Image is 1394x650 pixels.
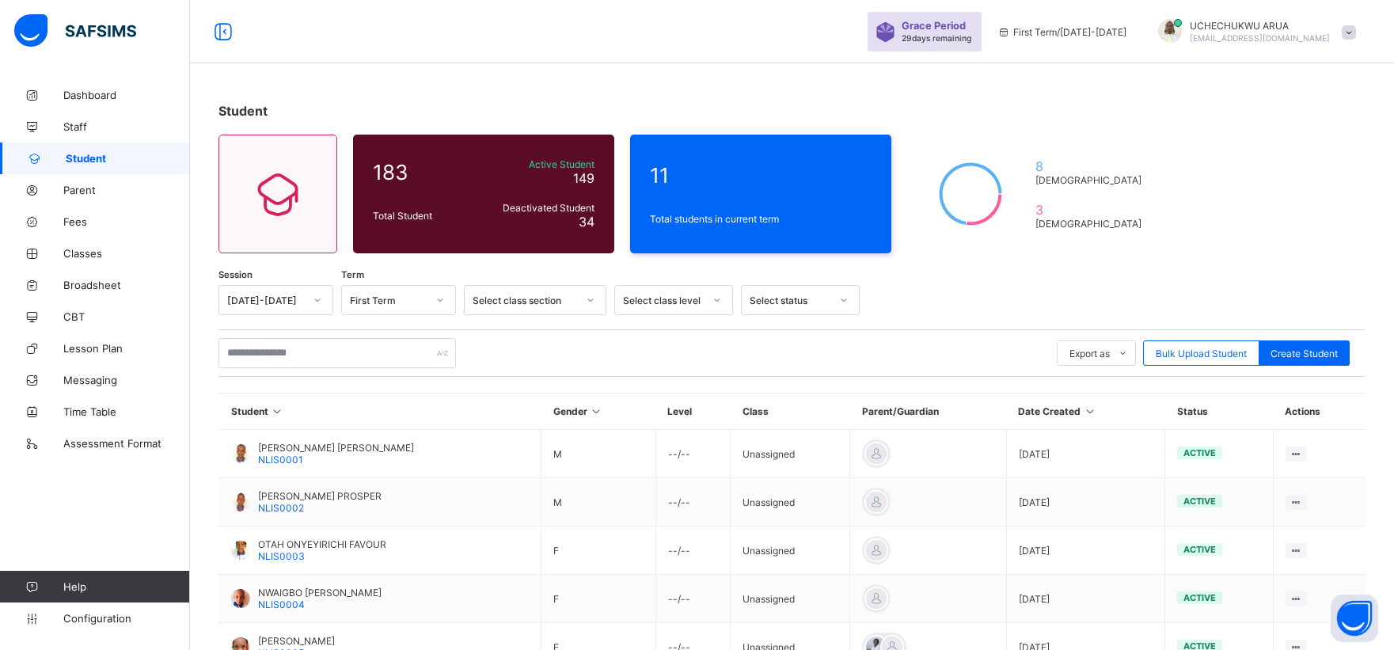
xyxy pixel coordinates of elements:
[63,215,190,228] span: Fees
[1006,526,1164,575] td: [DATE]
[1142,19,1364,45] div: UCHECHUKWUARUA
[258,635,335,647] span: [PERSON_NAME]
[541,478,655,526] td: M
[258,502,304,514] span: NLIS0002
[1190,33,1330,43] span: [EMAIL_ADDRESS][DOMAIN_NAME]
[1035,158,1149,174] span: 8
[482,202,594,214] span: Deactivated Student
[1183,496,1216,507] span: active
[482,158,594,170] span: Active Student
[1183,447,1216,458] span: active
[650,213,872,225] span: Total students in current term
[258,490,382,502] span: [PERSON_NAME] PROSPER
[63,247,190,260] span: Classes
[63,184,190,196] span: Parent
[731,575,850,623] td: Unassigned
[1273,393,1366,430] th: Actions
[258,599,305,610] span: NLIS0004
[731,430,850,478] td: Unassigned
[219,393,541,430] th: Student
[63,310,190,323] span: CBT
[350,295,427,306] div: First Term
[341,269,364,280] span: Term
[258,442,414,454] span: [PERSON_NAME] [PERSON_NAME]
[271,405,284,417] i: Sort in Ascending Order
[997,26,1126,38] span: session/term information
[902,33,971,43] span: 29 days remaining
[902,20,966,32] span: Grace Period
[1156,348,1247,359] span: Bulk Upload Student
[258,454,303,466] span: NLIS0001
[750,295,830,306] div: Select status
[1183,592,1216,603] span: active
[258,538,386,550] span: OTAH ONYEYIRICHI FAVOUR
[1035,218,1149,230] span: [DEMOGRAPHIC_DATA]
[66,152,190,165] span: Student
[1035,174,1149,186] span: [DEMOGRAPHIC_DATA]
[650,163,872,188] span: 11
[258,550,305,562] span: NLIS0003
[63,405,190,418] span: Time Table
[1006,393,1164,430] th: Date Created
[1006,430,1164,478] td: [DATE]
[373,160,474,184] span: 183
[655,430,731,478] td: --/--
[473,295,577,306] div: Select class section
[1271,348,1338,359] span: Create Student
[1331,595,1378,642] button: Open asap
[63,580,189,593] span: Help
[876,22,895,42] img: sticker-purple.71386a28dfed39d6af7621340158ba97.svg
[541,575,655,623] td: F
[731,393,850,430] th: Class
[655,393,731,430] th: Level
[218,103,268,119] span: Student
[541,526,655,575] td: F
[541,430,655,478] td: M
[63,342,190,355] span: Lesson Plan
[14,14,136,48] img: safsims
[731,478,850,526] td: Unassigned
[218,269,253,280] span: Session
[227,295,304,306] div: [DATE]-[DATE]
[63,612,189,625] span: Configuration
[850,393,1006,430] th: Parent/Guardian
[1083,405,1096,417] i: Sort in Ascending Order
[655,575,731,623] td: --/--
[623,295,704,306] div: Select class level
[731,526,850,575] td: Unassigned
[1183,544,1216,555] span: active
[1190,20,1330,32] span: UCHECHUKWU ARUA
[1035,202,1149,218] span: 3
[63,279,190,291] span: Broadsheet
[655,478,731,526] td: --/--
[258,587,382,599] span: NWAIGBO [PERSON_NAME]
[63,374,190,386] span: Messaging
[1006,478,1164,526] td: [DATE]
[579,214,594,230] span: 34
[590,405,603,417] i: Sort in Ascending Order
[1165,393,1274,430] th: Status
[63,437,190,450] span: Assessment Format
[655,526,731,575] td: --/--
[573,170,594,186] span: 149
[63,89,190,101] span: Dashboard
[369,206,478,226] div: Total Student
[63,120,190,133] span: Staff
[1006,575,1164,623] td: [DATE]
[541,393,655,430] th: Gender
[1069,348,1110,359] span: Export as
